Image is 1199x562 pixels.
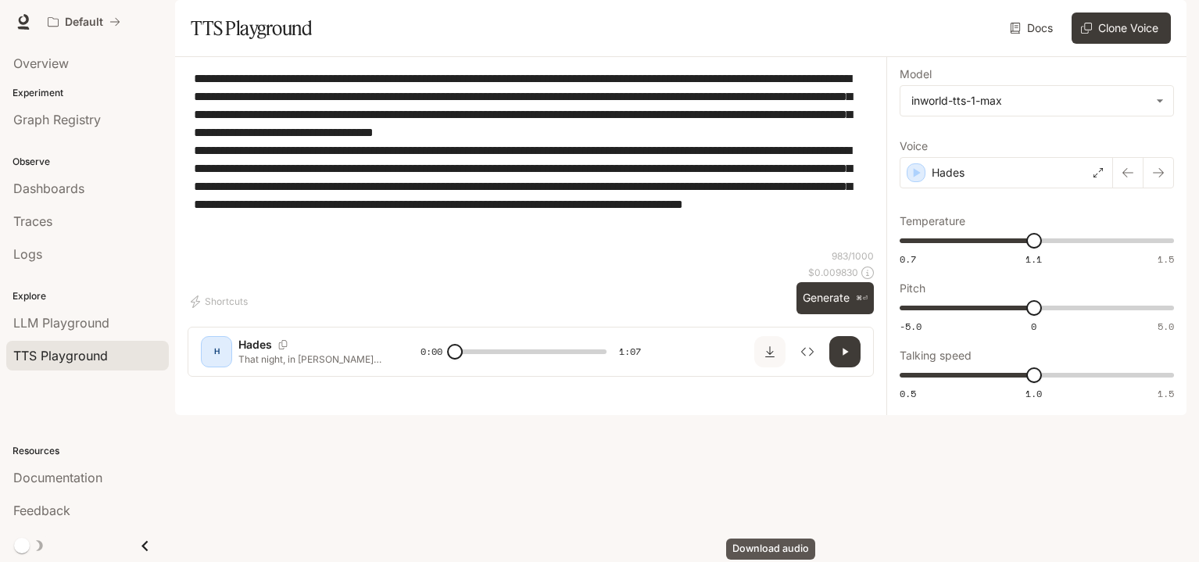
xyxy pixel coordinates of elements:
[1025,252,1042,266] span: 1.1
[65,16,103,29] p: Default
[796,282,874,314] button: Generate⌘⏎
[204,339,229,364] div: H
[1031,320,1036,333] span: 0
[900,86,1173,116] div: inworld-tts-1-max
[900,320,922,333] span: -5.0
[421,344,442,360] span: 0:00
[932,165,965,181] p: Hades
[900,141,928,152] p: Voice
[900,252,916,266] span: 0.7
[856,294,868,303] p: ⌘⏎
[191,13,312,44] h1: TTS Playground
[792,336,823,367] button: Inspect
[1025,387,1042,400] span: 1.0
[188,289,254,314] button: Shortcuts
[238,353,383,366] p: That night, in [PERSON_NAME] sleek and modern oﬃce, ﬁlled with cameras and high-tech screens, he ...
[754,336,786,367] button: Download audio
[1158,252,1174,266] span: 1.5
[272,340,294,349] button: Copy Voice ID
[900,387,916,400] span: 0.5
[1072,13,1171,44] button: Clone Voice
[41,6,127,38] button: All workspaces
[900,216,965,227] p: Temperature
[900,350,972,361] p: Talking speed
[911,93,1148,109] div: inworld-tts-1-max
[619,344,641,360] span: 1:07
[900,283,925,294] p: Pitch
[238,337,272,353] p: Hades
[726,539,815,560] div: Download audio
[900,69,932,80] p: Model
[1007,13,1059,44] a: Docs
[1158,320,1174,333] span: 5.0
[1158,387,1174,400] span: 1.5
